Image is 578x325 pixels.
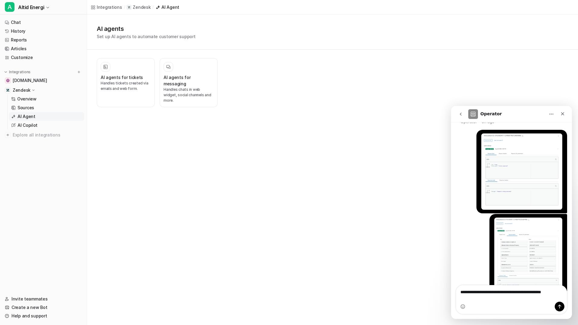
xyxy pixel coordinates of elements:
[2,295,84,303] a: Invite teammates
[6,79,10,82] img: altidenergi.dk
[9,103,84,112] a: Sources
[13,130,82,140] span: Explore all integrations
[152,5,154,10] span: /
[9,95,84,103] a: Overview
[2,303,84,312] a: Create a new Bot
[124,5,125,10] span: /
[4,70,8,74] img: expand menu
[17,96,37,102] p: Overview
[97,24,195,33] h1: AI agents
[451,106,572,319] iframe: Intercom live chat
[2,53,84,62] a: Customize
[101,80,151,91] p: Handles tickets created via emails and web form.
[18,105,34,111] p: Sources
[155,4,179,10] a: AI Agent
[91,4,122,10] a: Integrations
[133,4,151,10] p: Zendesk
[127,4,151,10] a: Zendesk
[5,132,11,138] img: explore all integrations
[9,112,84,121] a: AI Agent
[164,87,214,103] p: Handles chats in web widget, social channels and more.
[2,27,84,35] a: History
[18,3,44,11] span: Altid Energi
[97,4,122,10] div: Integrations
[18,122,37,128] p: AI Copilot
[2,131,84,139] a: Explore all integrations
[13,87,31,93] p: Zendesk
[97,58,155,107] button: AI agents for ticketsHandles tickets created via emails and web form.
[2,36,84,44] a: Reports
[2,312,84,320] a: Help and support
[164,74,214,87] h3: AI agents for messaging
[2,44,84,53] a: Articles
[2,76,84,85] a: altidenergi.dk[DOMAIN_NAME]
[97,33,195,40] p: Set up AI agents to automate customer support
[6,88,10,92] img: Zendesk
[2,69,32,75] button: Integrations
[13,77,47,84] span: [DOMAIN_NAME]
[18,113,35,120] p: AI Agent
[2,18,84,27] a: Chat
[9,121,84,130] a: AI Copilot
[77,70,81,74] img: menu_add.svg
[161,4,179,10] div: AI Agent
[160,58,218,107] button: AI agents for messagingHandles chats in web widget, social channels and more.
[101,74,143,80] h3: AI agents for tickets
[9,70,31,74] p: Integrations
[5,2,15,12] span: A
